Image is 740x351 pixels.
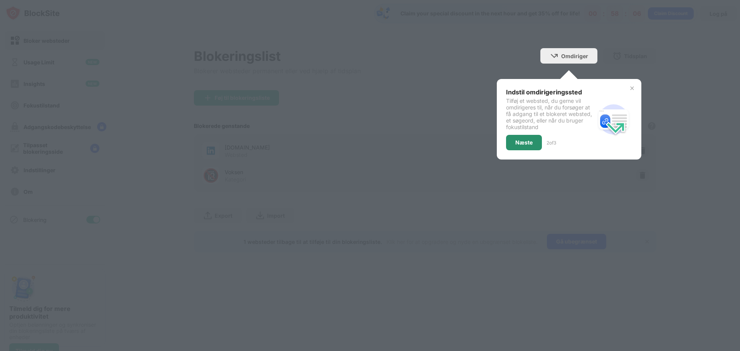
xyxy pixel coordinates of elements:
[547,140,556,146] div: 2 of 3
[506,97,595,130] div: Tilføj et websted, du gerne vil omdirigeres til, når du forsøger at få adgang til et blokeret web...
[595,101,632,138] img: redirect.svg
[561,53,588,59] div: Omdiriger
[629,85,635,91] img: x-button.svg
[515,139,533,146] div: Næste
[506,88,595,96] div: Indstil omdirigeringssted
